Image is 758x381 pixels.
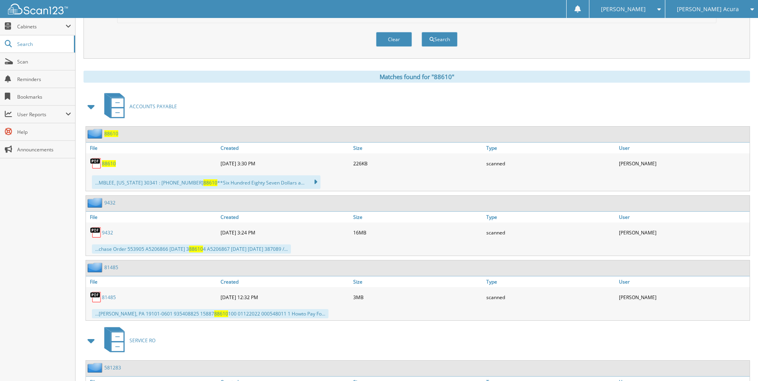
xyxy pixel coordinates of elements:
span: ACCOUNTS PAYABLE [129,103,177,110]
a: 9432 [102,229,113,236]
a: 581283 [104,364,121,371]
a: User [617,276,750,287]
div: [PERSON_NAME] [617,224,750,240]
a: 88610 [104,130,118,137]
img: folder2.png [88,363,104,373]
span: Search [17,41,70,48]
div: [DATE] 3:24 PM [219,224,351,240]
a: 9432 [104,199,115,206]
div: [PERSON_NAME] [617,155,750,171]
a: Type [484,212,617,222]
a: File [86,143,219,153]
div: Matches found for "88610" [84,71,750,83]
div: ...chase Order 553905 A5206866 [DATE] 3 4 A5206867 [DATE] [DATE] 387089 /... [92,244,291,254]
span: Reminders [17,76,71,83]
img: PDF.png [90,157,102,169]
a: User [617,143,750,153]
a: Created [219,212,351,222]
a: File [86,276,219,287]
span: 88610 [214,310,228,317]
div: scanned [484,289,617,305]
a: User [617,212,750,222]
img: PDF.png [90,291,102,303]
a: 88610 [102,160,116,167]
div: [DATE] 3:30 PM [219,155,351,171]
a: Created [219,276,351,287]
span: Announcements [17,146,71,153]
div: scanned [484,224,617,240]
div: ...[PERSON_NAME], PA 19101-0601 935408825 15887 100 01122022 000548011 1 Howto Pay Fo... [92,309,328,318]
span: [PERSON_NAME] Acura [677,7,739,12]
a: Size [351,143,484,153]
a: SERVICE RO [99,325,155,356]
a: 81485 [102,294,116,301]
div: [PERSON_NAME] [617,289,750,305]
img: scan123-logo-white.svg [8,4,68,14]
a: File [86,212,219,222]
button: Search [422,32,458,47]
img: PDF.png [90,226,102,238]
a: 81485 [104,264,118,271]
div: ...MBLEE, [US_STATE] 30341 : [PHONE_NUMBER] **Six Hundred Eighty Seven Dollars a... [92,175,320,189]
div: 226KB [351,155,484,171]
span: SERVICE RO [129,337,155,344]
div: [DATE] 12:32 PM [219,289,351,305]
iframe: Chat Widget [718,343,758,381]
span: Help [17,129,71,135]
span: Scan [17,58,71,65]
a: Type [484,143,617,153]
a: ACCOUNTS PAYABLE [99,91,177,122]
button: Clear [376,32,412,47]
a: Type [484,276,617,287]
img: folder2.png [88,262,104,272]
img: folder2.png [88,129,104,139]
a: Size [351,212,484,222]
span: [PERSON_NAME] [601,7,646,12]
span: 88610 [189,246,203,252]
img: folder2.png [88,198,104,208]
span: 88610 [203,179,217,186]
div: 3MB [351,289,484,305]
span: Cabinets [17,23,66,30]
span: Bookmarks [17,93,71,100]
div: 16MB [351,224,484,240]
div: scanned [484,155,617,171]
a: Created [219,143,351,153]
a: Size [351,276,484,287]
span: User Reports [17,111,66,118]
